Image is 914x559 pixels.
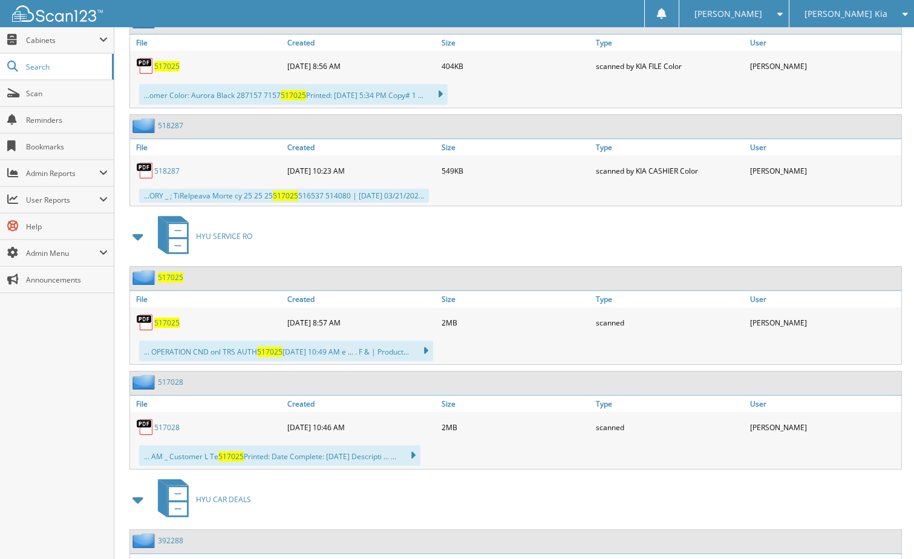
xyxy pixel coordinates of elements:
img: folder2.png [132,118,158,133]
div: [PERSON_NAME] [747,54,901,78]
div: [DATE] 10:46 AM [284,415,439,439]
a: User [747,291,901,307]
span: User Reports [26,195,99,205]
a: User [747,139,901,155]
a: Size [439,291,593,307]
a: 517028 [154,422,180,433]
img: PDF.png [136,313,154,332]
a: Size [439,396,593,412]
div: ...omer Color: Aurora Black 287157 7157 Printed: [DATE] 5:34 PM Copy# 1 ... [139,84,448,105]
img: folder2.png [132,533,158,548]
div: ...ORY _ ; TiRelpeava Morte cy 25 25 25 516537 514080 | [DATE] 03/21/202... [139,189,429,203]
div: [DATE] 8:56 AM [284,54,439,78]
div: scanned [593,310,747,335]
span: 517025 [281,90,306,100]
a: User [747,396,901,412]
img: scan123-logo-white.svg [12,5,103,22]
div: scanned by KIA CASHIER Color [593,159,747,183]
span: HYU CAR DEALS [196,494,251,505]
div: 549KB [439,159,593,183]
a: 392288 [158,535,183,546]
a: Created [284,139,439,155]
div: ... OPERATION CND onl TRS AUTH [DATE] 10:49 AM e ... . F & | Product... [139,341,433,361]
span: HYU SERVICE RO [196,231,252,241]
div: scanned [593,415,747,439]
span: 517025 [218,451,244,462]
span: [PERSON_NAME] Kia [805,10,887,18]
a: 517025 [154,318,180,328]
div: 2MB [439,415,593,439]
img: PDF.png [136,57,154,75]
img: PDF.png [136,162,154,180]
a: Created [284,34,439,51]
span: Admin Menu [26,248,99,258]
a: 518287 [158,120,183,131]
a: 517025 [154,61,180,71]
div: [PERSON_NAME] [747,415,901,439]
a: Type [593,34,747,51]
a: Size [439,139,593,155]
a: HYU CAR DEALS [151,476,251,523]
a: Created [284,291,439,307]
div: [PERSON_NAME] [747,159,901,183]
span: Reminders [26,115,108,125]
img: folder2.png [132,374,158,390]
a: File [130,34,284,51]
span: Help [26,221,108,232]
img: PDF.png [136,418,154,436]
a: File [130,396,284,412]
a: File [130,291,284,307]
a: Type [593,139,747,155]
a: 517025 [158,272,183,283]
a: Type [593,396,747,412]
div: [DATE] 8:57 AM [284,310,439,335]
div: ... AM _ Customer L Te Printed: Date Complete: [DATE] Descripti ... ... [139,445,420,466]
a: 518287 [154,166,180,176]
a: 517028 [158,377,183,387]
span: [PERSON_NAME] [694,10,762,18]
span: 517025 [257,347,282,357]
a: File [130,139,284,155]
a: HYU SERVICE RO [151,212,252,260]
span: Admin Reports [26,168,99,178]
span: Announcements [26,275,108,285]
div: scanned by KIA FILE Color [593,54,747,78]
a: User [747,34,901,51]
a: Type [593,291,747,307]
div: [PERSON_NAME] [747,310,901,335]
div: [DATE] 10:23 AM [284,159,439,183]
span: Scan [26,88,108,99]
div: 404KB [439,54,593,78]
span: Search [26,62,106,72]
a: Size [439,34,593,51]
span: Cabinets [26,35,99,45]
span: 517025 [273,191,298,201]
a: Created [284,396,439,412]
div: 2MB [439,310,593,335]
img: folder2.png [132,270,158,285]
iframe: Chat Widget [854,501,914,559]
span: Bookmarks [26,142,108,152]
